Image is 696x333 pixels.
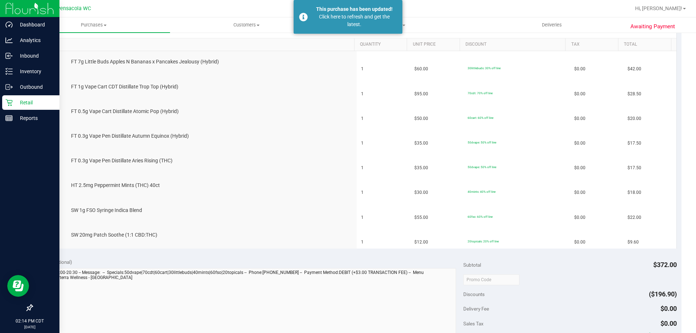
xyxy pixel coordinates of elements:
span: SW 1g FSO Syringe Indica Blend [71,207,142,214]
inline-svg: Inventory [5,68,13,75]
span: $95.00 [414,91,428,97]
div: Click here to refresh and get the latest. [312,13,397,28]
span: $12.00 [414,239,428,246]
span: Subtotal [463,262,481,268]
span: 50dvape: 50% off line [468,141,496,144]
span: 20topicals: 20% off line [468,240,499,243]
span: 50dvape: 50% off line [468,165,496,169]
span: $17.50 [627,140,641,147]
span: 1 [361,239,364,246]
input: Promo Code [463,274,519,285]
a: Deliveries [476,17,628,33]
div: This purchase has been updated! [312,5,397,13]
a: Tax [571,42,616,47]
span: FT 0.3g Vape Pen Distillate Autumn Equinox (Hybrid) [71,133,189,140]
span: Deliveries [532,22,572,28]
a: SKU [43,42,351,47]
p: 02:14 PM CDT [3,318,56,324]
span: 60cart: 60% off line [468,116,493,120]
span: $17.50 [627,165,641,171]
span: $50.00 [414,115,428,122]
span: $0.00 [574,214,585,221]
span: 1 [361,165,364,171]
inline-svg: Reports [5,115,13,122]
span: $0.00 [574,165,585,171]
p: Inbound [13,51,56,60]
span: Hi, [PERSON_NAME]! [635,5,682,11]
span: $28.50 [627,91,641,97]
p: Inventory [13,67,56,76]
a: Customers [170,17,323,33]
span: 40mints: 40% off line [468,190,496,193]
a: Unit Price [413,42,457,47]
span: $372.00 [653,261,677,269]
span: Delivery Fee [463,306,489,312]
span: $0.00 [574,91,585,97]
p: Reports [13,114,56,122]
span: FT 7g Little Buds Apples N Bananas x Pancakes Jealousy (Hybrid) [71,58,219,65]
span: $35.00 [414,165,428,171]
span: FT 0.3g Vape Pen Distillate Aries Rising (THC) [71,157,173,164]
p: [DATE] [3,324,56,330]
span: $0.00 [574,66,585,72]
span: $42.00 [627,66,641,72]
inline-svg: Retail [5,99,13,106]
a: Quantity [360,42,404,47]
span: Discounts [463,288,485,301]
span: Awaiting Payment [630,22,675,31]
span: $9.60 [627,239,639,246]
inline-svg: Dashboard [5,21,13,28]
a: Discount [465,42,563,47]
p: Outbound [13,83,56,91]
span: $60.00 [414,66,428,72]
span: FT 1g Vape Cart CDT Distillate Trop Top (Hybrid) [71,83,178,90]
span: Customers [170,22,322,28]
span: $20.00 [627,115,641,122]
span: 1 [361,115,364,122]
span: 1 [361,214,364,221]
span: 1 [361,91,364,97]
span: HT 2.5mg Peppermint Mints (THC) 40ct [71,182,160,189]
span: 30littlebuds: 30% off line [468,66,501,70]
inline-svg: Analytics [5,37,13,44]
span: $55.00 [414,214,428,221]
span: $18.00 [627,189,641,196]
span: 70cdt: 70% off line [468,91,493,95]
a: Purchases [17,17,170,33]
span: $0.00 [574,189,585,196]
span: FT 0.5g Vape Cart Distillate Atomic Pop (Hybrid) [71,108,179,115]
span: SW 20mg Patch Soothe (1:1 CBD:THC) [71,232,157,238]
p: Retail [13,98,56,107]
inline-svg: Outbound [5,83,13,91]
span: $0.00 [660,305,677,312]
span: 60fso: 60% off line [468,215,493,218]
span: 1 [361,189,364,196]
span: $30.00 [414,189,428,196]
span: 1 [361,140,364,147]
span: Sales Tax [463,321,484,326]
span: $35.00 [414,140,428,147]
span: 1 [361,66,364,72]
span: $0.00 [574,239,585,246]
span: $0.00 [660,320,677,327]
iframe: Resource center [7,275,29,297]
span: $0.00 [574,140,585,147]
p: Dashboard [13,20,56,29]
span: Pensacola WC [57,5,91,12]
span: $0.00 [574,115,585,122]
span: Purchases [17,22,170,28]
span: ($196.90) [649,290,677,298]
span: $22.00 [627,214,641,221]
p: Analytics [13,36,56,45]
a: Total [624,42,668,47]
inline-svg: Inbound [5,52,13,59]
